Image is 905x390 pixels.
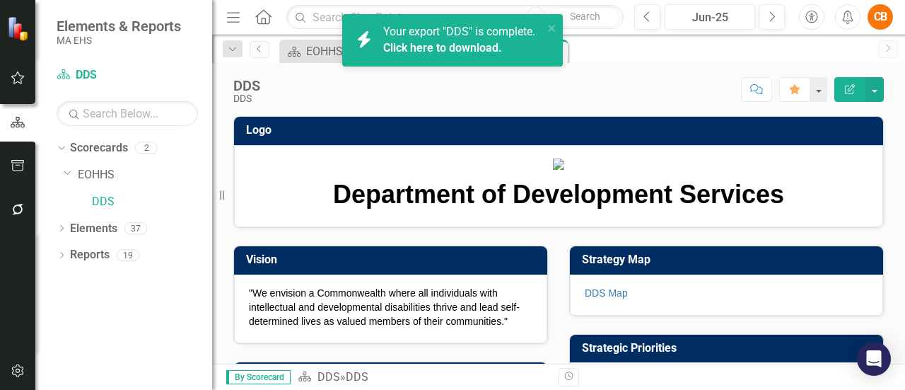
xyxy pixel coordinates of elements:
div: 19 [117,249,139,261]
div: » [298,369,548,386]
div: DDS [233,78,260,93]
span: By Scorecard [226,370,291,384]
a: DDS Map [585,287,628,299]
a: Scorecards [70,140,128,156]
a: DDS [317,370,340,384]
a: EOHHS [78,167,212,183]
button: CB [868,4,893,30]
div: Jun-25 [670,9,750,26]
input: Search Below... [57,101,198,126]
h3: Strategic Priorities [582,342,876,355]
h3: Logo [246,124,876,137]
span: Search [570,11,600,22]
h3: Vision [246,253,540,266]
img: Document.png [553,159,564,170]
strong: Department of Development Services [333,180,784,209]
input: Search ClearPoint... [286,5,624,30]
h3: Strategy Map [582,253,876,266]
img: ClearPoint Strategy [7,16,32,40]
a: Click here to download. [383,41,502,55]
div: Open Intercom Messenger [857,342,891,376]
a: Elements [70,221,117,237]
div: DDS [346,370,368,384]
a: Reports [70,247,110,263]
button: close [547,20,557,36]
div: EOHHS [306,42,417,60]
div: 2 [135,142,158,154]
span: Elements & Reports [57,18,181,35]
a: DDS [57,67,198,84]
span: Your export "DDS" is complete. [383,25,535,57]
p: "We envision a Commonwealth where all individuals with intellectual and developmental disabilitie... [249,286,532,328]
small: MA EHS [57,35,181,46]
button: Jun-25 [665,4,755,30]
div: DDS [233,93,260,104]
div: 37 [124,222,147,234]
button: Search [549,7,620,27]
a: DDS [92,194,212,210]
a: EOHHS [283,42,417,60]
